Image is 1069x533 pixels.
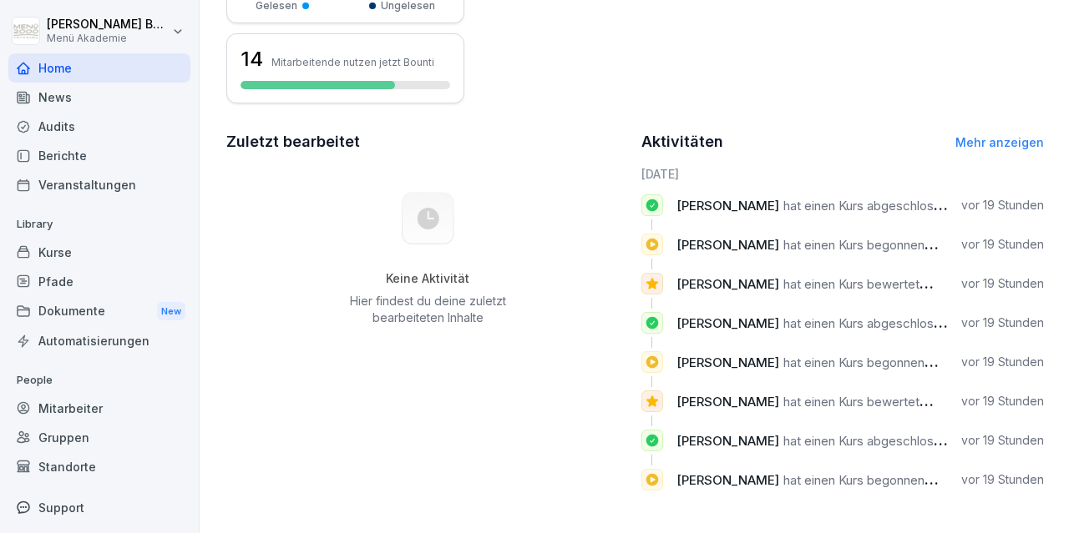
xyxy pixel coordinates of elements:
[641,130,723,153] h2: Aktivitäten
[676,198,779,214] span: [PERSON_NAME]
[8,112,190,141] a: Audits
[47,33,169,44] p: Menü Akademie
[676,354,779,370] span: [PERSON_NAME]
[961,197,1044,214] p: vor 19 Stunden
[8,83,190,112] a: News
[641,165,1045,183] h6: [DATE]
[961,354,1044,370] p: vor 19 Stunden
[961,314,1044,331] p: vor 19 Stunden
[8,296,190,327] div: Dokumente
[226,130,630,153] h2: Zuletzt bearbeitet
[961,275,1044,292] p: vor 19 Stunden
[8,238,190,267] a: Kurse
[783,276,920,292] span: hat einen Kurs bewertet
[343,293,512,326] p: Hier findest du deine zuletzt bearbeiteten Inhalte
[783,237,925,253] span: hat einen Kurs begonnen
[783,433,955,449] span: hat einen Kurs abgeschlossen
[783,472,925,488] span: hat einen Kurs begonnen
[676,394,779,410] span: [PERSON_NAME]
[961,393,1044,410] p: vor 19 Stunden
[8,493,190,522] div: Support
[8,267,190,296] a: Pfade
[8,452,190,481] a: Standorte
[8,423,190,452] a: Gruppen
[271,56,434,68] p: Mitarbeitende nutzen jetzt Bounti
[157,302,185,321] div: New
[676,237,779,253] span: [PERSON_NAME]
[8,394,190,423] a: Mitarbeiter
[676,433,779,449] span: [PERSON_NAME]
[241,45,263,73] h3: 14
[676,472,779,488] span: [PERSON_NAME]
[343,271,512,286] h5: Keine Aktivität
[8,170,190,199] a: Veranstaltungen
[961,432,1044,449] p: vor 19 Stunden
[783,354,925,370] span: hat einen Kurs begonnen
[676,315,779,331] span: [PERSON_NAME]
[8,141,190,170] a: Berichte
[783,315,955,331] span: hat einen Kurs abgeschlossen
[783,394,920,410] span: hat einen Kurs bewertet
[8,326,190,355] a: Automatisierungen
[961,236,1044,253] p: vor 19 Stunden
[8,53,190,83] a: Home
[8,367,190,394] p: People
[676,276,779,292] span: [PERSON_NAME]
[47,18,169,32] p: [PERSON_NAME] Buchwald
[961,471,1044,488] p: vor 19 Stunden
[8,296,190,327] a: DokumenteNew
[783,198,955,214] span: hat einen Kurs abgeschlossen
[955,135,1044,149] a: Mehr anzeigen
[8,211,190,238] p: Library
